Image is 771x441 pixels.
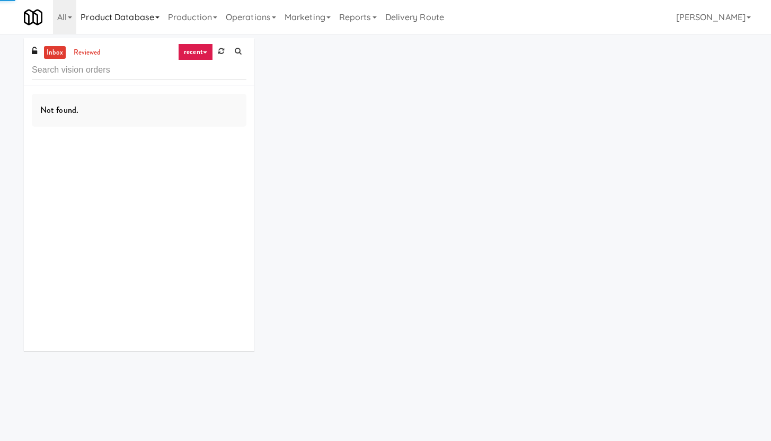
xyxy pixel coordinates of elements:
[32,60,246,80] input: Search vision orders
[71,46,104,59] a: reviewed
[24,8,42,27] img: Micromart
[40,104,78,116] span: Not found.
[44,46,66,59] a: inbox
[178,43,213,60] a: recent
